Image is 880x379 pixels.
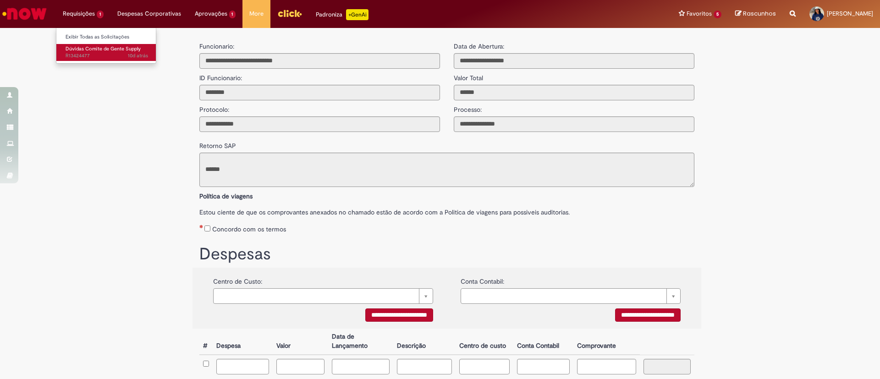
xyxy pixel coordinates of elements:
label: Concordo com os termos [212,225,286,234]
span: Requisições [63,9,95,18]
a: Limpar campo {0} [461,288,681,304]
p: +GenAi [346,9,368,20]
label: Data de Abertura: [454,42,504,51]
th: Data de Lançamento [328,329,393,355]
time: 18/08/2025 11:53:14 [128,52,148,59]
th: Centro de custo [456,329,514,355]
th: Conta Contabil [513,329,573,355]
label: Retorno SAP [199,137,236,150]
label: Estou ciente de que os comprovantes anexados no chamado estão de acordo com a Politica de viagens... [199,203,694,217]
label: Protocolo: [199,100,229,114]
th: Valor [273,329,328,355]
b: Política de viagens [199,192,253,200]
th: Despesa [213,329,273,355]
a: Limpar campo {0} [213,288,433,304]
a: Aberto R13424477 : Dúvidas Comite de Gente Supply [56,44,157,61]
span: Aprovações [195,9,227,18]
a: Rascunhos [735,10,776,18]
span: 10d atrás [128,52,148,59]
span: More [249,9,264,18]
a: Exibir Todas as Solicitações [56,32,157,42]
h1: Despesas [199,245,694,264]
span: [PERSON_NAME] [827,10,873,17]
label: Processo: [454,100,482,114]
label: ID Funcionario: [199,69,242,82]
img: ServiceNow [1,5,48,23]
span: 5 [714,11,721,18]
label: Funcionario: [199,42,234,51]
span: Rascunhos [743,9,776,18]
label: Centro de Custo: [213,272,262,286]
div: Padroniza [316,9,368,20]
label: Valor Total [454,69,483,82]
span: 1 [229,11,236,18]
span: Despesas Corporativas [117,9,181,18]
img: click_logo_yellow_360x200.png [277,6,302,20]
th: # [199,329,213,355]
span: R13424477 [66,52,148,60]
ul: Requisições [56,27,156,64]
span: 1 [97,11,104,18]
span: Favoritos [687,9,712,18]
span: Dúvidas Comite de Gente Supply [66,45,141,52]
th: Descrição [393,329,456,355]
th: Comprovante [573,329,640,355]
label: Conta Contabil: [461,272,504,286]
